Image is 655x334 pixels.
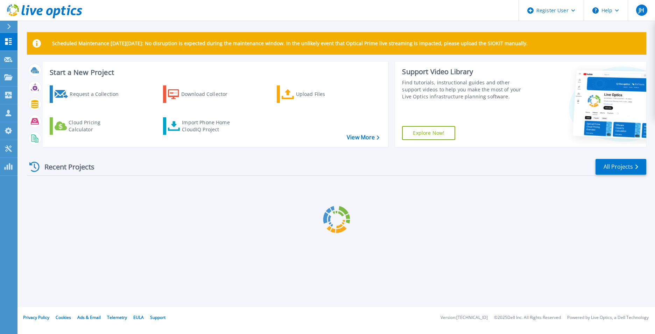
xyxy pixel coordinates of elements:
[182,119,237,133] div: Import Phone Home CloudIQ Project
[402,67,530,76] div: Support Video Library
[70,87,126,101] div: Request a Collection
[639,7,644,13] span: JH
[277,85,355,103] a: Upload Files
[402,126,455,140] a: Explore Now!
[567,315,649,320] li: Powered by Live Optics, a Dell Technology
[441,315,488,320] li: Version: [TECHNICAL_ID]
[77,314,101,320] a: Ads & Email
[23,314,49,320] a: Privacy Policy
[56,314,71,320] a: Cookies
[296,87,352,101] div: Upload Files
[163,85,241,103] a: Download Collector
[181,87,237,101] div: Download Collector
[596,159,646,175] a: All Projects
[347,134,379,141] a: View More
[402,79,530,100] div: Find tutorials, instructional guides and other support videos to help you make the most of your L...
[50,117,128,135] a: Cloud Pricing Calculator
[27,158,104,175] div: Recent Projects
[150,314,165,320] a: Support
[107,314,127,320] a: Telemetry
[52,41,528,46] p: Scheduled Maintenance [DATE][DATE]: No disruption is expected during the maintenance window. In t...
[133,314,144,320] a: EULA
[69,119,125,133] div: Cloud Pricing Calculator
[50,85,128,103] a: Request a Collection
[494,315,561,320] li: © 2025 Dell Inc. All Rights Reserved
[50,69,379,76] h3: Start a New Project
